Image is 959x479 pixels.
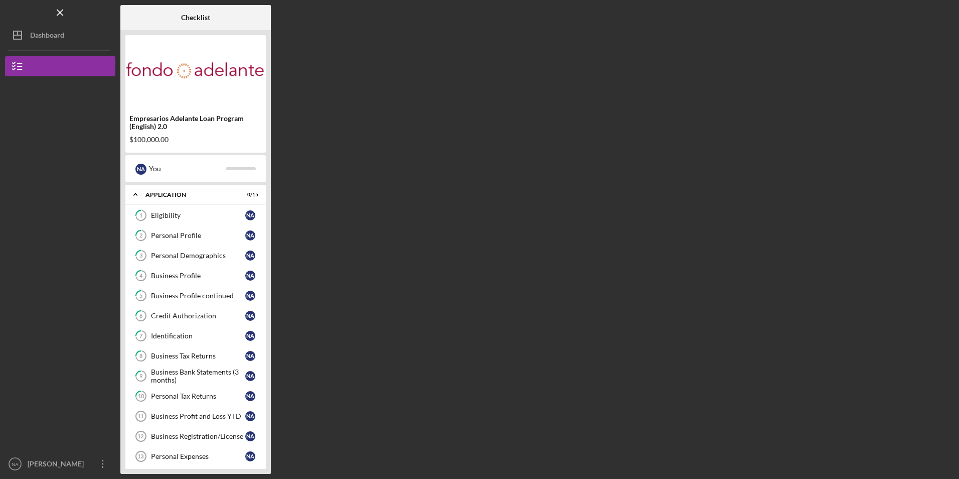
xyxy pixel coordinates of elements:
[137,453,143,459] tspan: 13
[5,25,115,45] button: Dashboard
[5,454,115,474] button: NA[PERSON_NAME]
[245,291,255,301] div: N A
[151,368,245,384] div: Business Bank Statements (3 months)
[245,431,255,441] div: N A
[151,312,245,320] div: Credit Authorization
[130,346,261,366] a: 8Business Tax ReturnsNA
[245,391,255,401] div: N A
[151,272,245,280] div: Business Profile
[151,412,245,420] div: Business Profit and Loss YTD
[245,311,255,321] div: N A
[130,366,261,386] a: 9Business Bank Statements (3 months)NA
[245,331,255,341] div: N A
[139,293,142,299] tspan: 5
[130,306,261,326] a: 6Credit AuthorizationNA
[137,433,143,439] tspan: 12
[139,212,142,219] tspan: 1
[245,371,255,381] div: N A
[151,452,245,460] div: Personal Expenses
[139,373,143,380] tspan: 9
[151,432,245,440] div: Business Registration/License
[130,426,261,446] a: 12Business Registration/LicenseNA
[240,192,258,198] div: 0 / 15
[151,231,245,240] div: Personal Profile
[245,251,255,261] div: N A
[25,454,90,476] div: [PERSON_NAME]
[151,392,245,400] div: Personal Tax Returns
[130,286,261,306] a: 5Business Profile continuedNA
[130,205,261,225] a: 1EligibilityNA
[151,292,245,300] div: Business Profile continued
[130,326,261,346] a: 7IdentificationNA
[125,40,266,100] img: Product logo
[151,211,245,219] div: Eligibility
[139,313,143,319] tspan: 6
[245,451,255,461] div: N A
[139,353,142,360] tspan: 8
[245,210,255,220] div: N A
[139,333,143,339] tspan: 7
[181,14,210,22] b: Checklist
[130,266,261,286] a: 4Business ProfileNA
[130,386,261,406] a: 10Personal Tax ReturnsNA
[12,461,19,467] text: NA
[245,230,255,241] div: N A
[149,160,226,177] div: You
[130,406,261,426] a: 11Business Profit and Loss YTDNA
[151,252,245,260] div: Personal Demographics
[137,413,143,419] tspan: 11
[139,273,143,279] tspan: 4
[129,136,262,144] div: $100,000.00
[151,352,245,360] div: Business Tax Returns
[245,411,255,421] div: N A
[130,225,261,246] a: 2Personal ProfileNA
[135,164,146,175] div: N A
[30,25,64,48] div: Dashboard
[138,393,144,400] tspan: 10
[245,351,255,361] div: N A
[151,332,245,340] div: Identification
[130,246,261,266] a: 3Personal DemographicsNA
[130,446,261,466] a: 13Personal ExpensesNA
[245,271,255,281] div: N A
[129,114,262,131] div: Empresarios Adelante Loan Program (English) 2.0
[145,192,233,198] div: Application
[139,232,142,239] tspan: 2
[139,253,142,259] tspan: 3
